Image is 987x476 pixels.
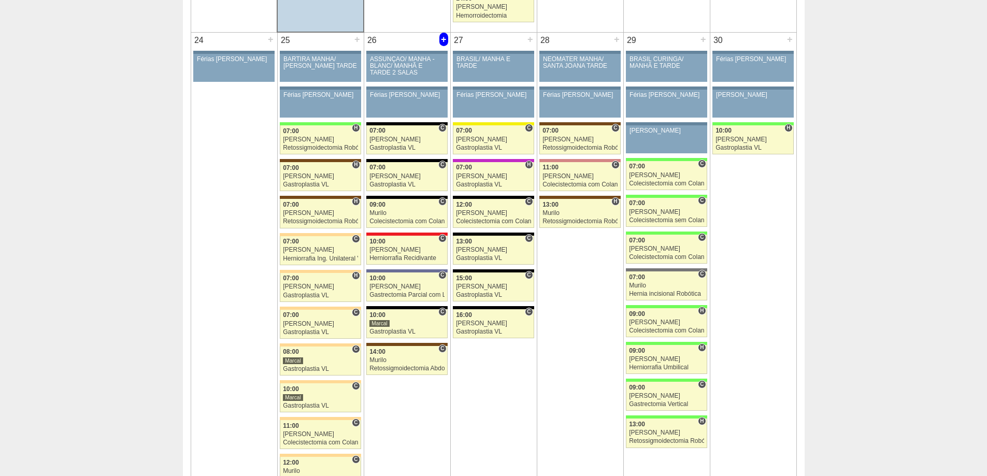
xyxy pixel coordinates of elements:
div: Férias [PERSON_NAME] [630,92,704,98]
span: Consultório [352,308,360,316]
div: Key: Aviso [453,86,534,90]
a: H 09:00 [PERSON_NAME] Herniorrafia Umbilical [626,345,707,374]
div: [PERSON_NAME] [629,356,704,363]
div: Key: Aviso [626,51,707,54]
span: 13:00 [542,201,559,208]
div: Gastroplastia VL [716,145,791,151]
span: 07:00 [456,127,472,134]
span: Consultório [525,234,533,242]
a: C 07:00 [PERSON_NAME] Gastroplastia VL [453,125,534,154]
div: Key: Bartira [280,343,361,347]
a: H 07:00 [PERSON_NAME] Gastroplastia VL [280,273,361,302]
a: C 10:00 [PERSON_NAME] Herniorrafia Recidivante [366,236,447,265]
a: Férias [PERSON_NAME] [626,90,707,118]
div: Gastroplastia VL [283,181,358,188]
div: Gastroplastia VL [283,366,358,372]
span: 13:00 [629,421,645,428]
div: Key: Aviso [626,86,707,90]
div: Key: Santa Catarina [626,268,707,271]
div: Key: Aviso [539,86,620,90]
span: Hospital [698,307,706,315]
span: 07:00 [369,164,385,171]
a: C 16:00 [PERSON_NAME] Gastroplastia VL [453,309,534,338]
div: Colecistectomia com Colangiografia VL [542,181,618,188]
div: [PERSON_NAME] [629,429,704,436]
div: Key: Aviso [539,51,620,54]
span: 07:00 [283,201,299,208]
a: Férias [PERSON_NAME] [453,90,534,118]
div: Key: Aviso [366,51,447,54]
span: Consultório [525,271,533,279]
div: Colecistectomia com Colangiografia VL [283,439,358,446]
div: + [785,33,794,46]
span: Hospital [698,417,706,425]
span: Hospital [525,161,533,169]
div: Key: Santa Helena [539,159,620,162]
a: C 07:00 Murilo Hernia incisional Robótica [626,271,707,300]
span: Hospital [352,271,360,280]
div: Key: Blanc [366,306,447,309]
div: [PERSON_NAME] [456,283,531,290]
div: Key: Santa Joana [539,196,620,199]
span: Consultório [352,419,360,427]
a: C 15:00 [PERSON_NAME] Gastroplastia VL [453,272,534,301]
div: Murilo [369,210,445,217]
span: 14:00 [369,348,385,355]
a: H 07:00 [PERSON_NAME] Gastroplastia VL [280,162,361,191]
div: Key: Aviso [193,51,274,54]
div: BRASIL CURINGA/ MANHÃ E TARDE [630,56,704,69]
span: Consultório [525,308,533,316]
span: 07:00 [629,273,645,281]
div: [PERSON_NAME] [283,431,358,438]
span: Hospital [352,197,360,206]
div: [PERSON_NAME] [283,247,358,253]
a: C 07:00 [PERSON_NAME] Colecistectomia com Colangiografia VL [626,161,707,190]
div: Colecistectomia com Colangiografia VL [629,254,704,261]
span: 09:00 [629,347,645,354]
a: C 09:00 Murilo Colecistectomia com Colangiografia VL [366,199,447,228]
div: [PERSON_NAME] [283,136,358,143]
div: Colecistectomia com Colangiografia VL [629,327,704,334]
a: C 07:00 [PERSON_NAME] Retossigmoidectomia Robótica [539,125,620,154]
div: Key: Aviso [280,51,361,54]
a: H 07:00 [PERSON_NAME] Retossigmoidectomia Robótica [280,199,361,228]
span: 07:00 [629,237,645,244]
span: Consultório [438,308,446,316]
span: 12:00 [456,201,472,208]
div: + [353,33,362,46]
div: [PERSON_NAME] [283,283,358,290]
span: Consultório [438,197,446,206]
div: Key: Aviso [626,122,707,125]
span: 10:00 [369,238,385,245]
a: C 10:00 [PERSON_NAME] Gastrectomia Parcial com Linfadenectomia [366,272,447,301]
div: Key: Aviso [712,86,793,90]
div: Key: Brasil [626,158,707,161]
div: Key: Bartira [280,307,361,310]
span: Consultório [438,234,446,242]
div: Gastroplastia VL [456,328,531,335]
a: Férias [PERSON_NAME] [712,54,793,82]
span: 07:00 [283,311,299,319]
div: Gastroplastia VL [456,145,531,151]
a: C 07:00 [PERSON_NAME] Gastroplastia VL [366,125,447,154]
span: Consultório [698,380,706,388]
span: 09:00 [369,201,385,208]
div: Key: Brasil [626,232,707,235]
a: Férias [PERSON_NAME] [539,90,620,118]
span: 12:00 [283,459,299,466]
div: Marcal [283,394,303,401]
div: [PERSON_NAME] [629,319,704,326]
div: + [266,33,275,46]
span: Consultório [698,196,706,205]
div: Retossigmoidectomia Robótica [283,218,358,225]
div: [PERSON_NAME] [456,210,531,217]
span: 07:00 [283,275,299,282]
a: C 07:00 [PERSON_NAME] Gastroplastia VL [366,162,447,191]
span: Consultório [438,344,446,353]
span: Consultório [525,197,533,206]
div: Herniorrafia Umbilical [629,364,704,371]
div: [PERSON_NAME] [369,136,445,143]
span: 07:00 [542,127,559,134]
div: [PERSON_NAME] [283,173,358,180]
div: NEOMATER MANHÃ/ SANTA JOANA TARDE [543,56,617,69]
